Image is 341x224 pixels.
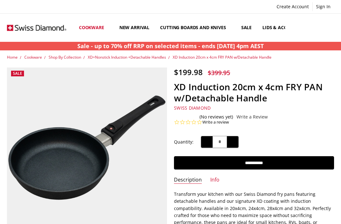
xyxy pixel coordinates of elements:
[236,114,268,119] a: Write a Review
[313,2,334,11] a: Sign In
[273,2,312,11] a: Create Account
[174,176,202,184] a: Description
[7,54,18,60] a: Home
[208,68,230,77] span: $399.95
[236,14,257,42] a: Sale
[173,54,272,60] a: XD Induction 20cm x 4cm FRY PAN w/Detachable Handle
[77,42,264,50] strong: Sale - up to 70% off RRP on selected items - ends [DATE] 4pm AEST
[200,114,233,119] span: (No reviews yet)
[114,14,155,42] a: New arrival
[174,105,211,111] a: Swiss Diamond
[210,176,219,184] a: Info
[174,81,334,104] h1: XD Induction 20cm x 4cm FRY PAN w/Detachable Handle
[7,16,66,40] img: Free Shipping On Every Order
[88,54,166,60] a: XD+Nonstick Induction +Detachable Handles
[74,14,114,42] a: Cookware
[13,71,22,76] span: Sale
[257,14,316,42] a: Lids & Accessories
[202,119,229,125] a: Write a review
[174,67,203,77] span: $199.98
[49,54,81,60] a: Shop By Collection
[155,14,236,42] a: Cutting boards and knives
[24,54,42,60] a: Cookware
[174,138,194,145] label: Quantity:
